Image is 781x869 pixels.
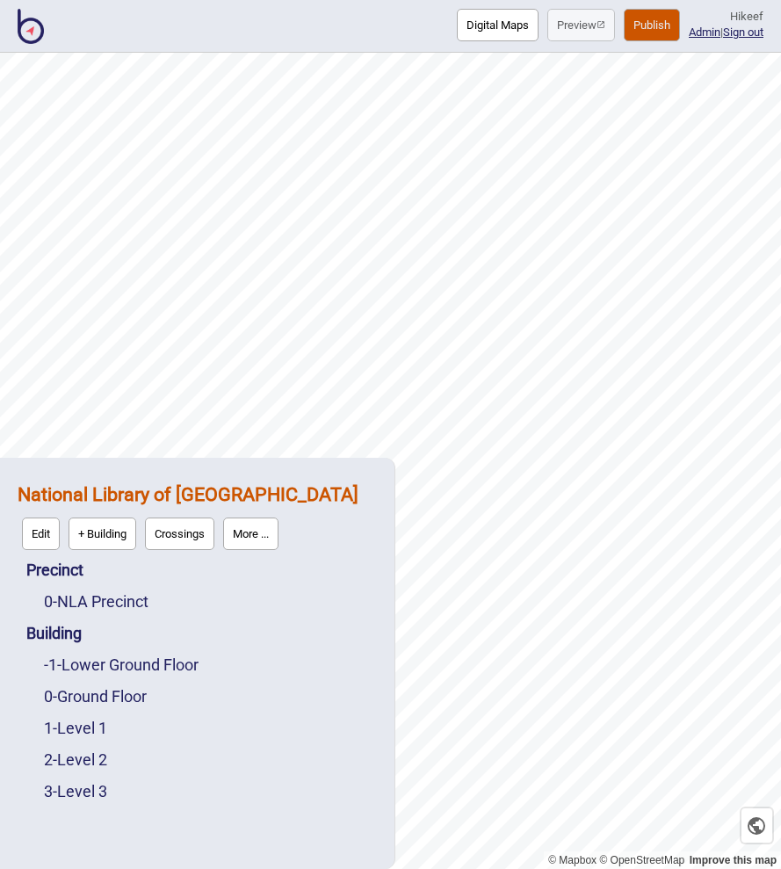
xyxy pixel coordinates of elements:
button: Sign out [723,25,763,39]
a: Admin [689,25,720,39]
a: -1-Lower Ground Floor [44,655,199,674]
a: 2-Level 2 [44,750,107,769]
a: 1-Level 1 [44,719,107,737]
a: OpenStreetMap [599,854,684,866]
div: NLA Precinct [44,586,377,618]
a: 0-Ground Floor [44,687,147,706]
button: Preview [547,9,615,41]
div: National Library of Australia [18,475,377,554]
button: Crossings [145,518,214,550]
span: | [689,25,723,39]
button: Digital Maps [457,9,539,41]
img: preview [597,20,605,29]
div: Ground Floor [44,681,377,713]
div: Lower Ground Floor [44,649,377,681]
a: More ... [219,513,283,554]
div: Level 2 [44,744,377,776]
button: + Building [69,518,136,550]
img: BindiMaps CMS [18,9,44,44]
a: Map feedback [690,854,777,866]
button: Edit [22,518,60,550]
a: Mapbox [548,854,597,866]
a: Crossings [141,513,219,554]
a: 0-NLA Precinct [44,592,148,611]
div: Hi keef [689,9,763,25]
div: Level 3 [44,776,377,807]
a: Edit [18,513,64,554]
a: 3-Level 3 [44,782,107,800]
div: Level 1 [44,713,377,744]
a: Previewpreview [547,9,615,41]
button: More ... [223,518,278,550]
a: Building [26,624,82,642]
a: National Library of [GEOGRAPHIC_DATA] [18,483,358,505]
button: Publish [624,9,680,41]
a: Precinct [26,561,83,579]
